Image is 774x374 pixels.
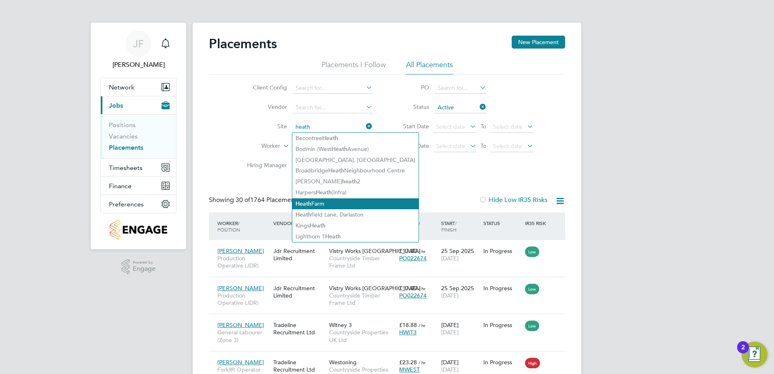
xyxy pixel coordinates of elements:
[329,292,395,306] span: Countryside Timber Frame Ltd
[481,216,523,230] div: Status
[322,135,338,142] b: Heath
[236,196,250,204] span: 30 of
[121,259,156,274] a: Powered byEngage
[109,164,142,172] span: Timesheets
[325,233,341,240] b: Heath
[292,155,419,165] li: [GEOGRAPHIC_DATA], [GEOGRAPHIC_DATA]
[217,321,264,329] span: [PERSON_NAME]
[215,354,565,361] a: [PERSON_NAME]Forklift Operator (Zone 3)Tradeline Recruitment LtdWestoningCountryside Properties U...
[292,133,419,144] li: Becontree
[100,60,176,70] span: Jackie Feeley
[234,142,280,150] label: Worker
[109,121,136,129] a: Positions
[399,329,417,336] span: HWIT3
[292,144,419,155] li: Bodmin (West Avenue)
[109,144,143,151] a: Placements
[329,321,352,329] span: Witney 3
[109,102,123,109] span: Jobs
[419,285,425,291] span: / hr
[217,292,269,306] span: Production Operative (JDR)
[101,78,176,96] button: Network
[393,123,429,130] label: Start Date
[399,321,417,329] span: £18.88
[439,280,481,303] div: 25 Sep 2025
[435,83,486,94] input: Search for...
[293,83,372,94] input: Search for...
[217,359,264,366] span: [PERSON_NAME]
[240,123,287,130] label: Site
[109,83,134,91] span: Network
[101,177,176,195] button: Finance
[215,243,565,250] a: [PERSON_NAME]Production Operative (JDR)Jdr Recruitment LimitedVistry Works [GEOGRAPHIC_DATA]Count...
[525,358,540,368] span: High
[399,285,417,292] span: £17.80
[101,114,176,158] div: Jobs
[310,222,325,229] b: Heath
[342,178,357,185] b: heath
[292,209,419,220] li: field Lane, Darlaston
[293,102,372,113] input: Search for...
[483,285,521,292] div: In Progress
[419,359,425,365] span: / hr
[293,121,372,133] input: Search for...
[406,60,453,74] li: All Placements
[483,321,521,329] div: In Progress
[399,292,427,299] span: PO022674
[441,329,459,336] span: [DATE]
[292,220,419,231] li: Kings
[439,216,481,237] div: Start
[101,159,176,176] button: Timesheets
[109,182,132,190] span: Finance
[441,255,459,262] span: [DATE]
[209,36,277,52] h2: Placements
[523,216,551,230] div: IR35 Risk
[316,189,332,196] b: Heath
[292,176,419,187] li: [PERSON_NAME] 2
[133,259,155,266] span: Powered by
[478,121,489,132] span: To
[332,146,347,153] b: Heath
[101,195,176,213] button: Preferences
[271,216,327,230] div: Vendor
[292,231,419,242] li: Lighthorn 1
[512,36,565,49] button: New Placement
[321,60,386,74] li: Placements I Follow
[217,285,264,292] span: [PERSON_NAME]
[399,247,417,255] span: £17.80
[419,322,425,328] span: / hr
[329,247,421,255] span: Vistry Works [GEOGRAPHIC_DATA]
[483,247,521,255] div: In Progress
[217,255,269,269] span: Production Operative (JDR)
[441,220,457,233] span: / Finish
[215,216,271,237] div: Worker
[525,284,539,294] span: Low
[101,96,176,114] button: Jobs
[292,165,419,176] li: Broadbridge Neighbourhood Centre
[217,329,269,343] span: General Labourer (Zone 3)
[236,196,300,204] span: 1764 Placements
[493,123,522,130] span: Select date
[479,196,547,204] label: Hide Low IR35 Risks
[215,317,565,324] a: [PERSON_NAME]General Labourer (Zone 3)Tradeline Recruitment LtdWitney 3Countryside Properties UK ...
[217,220,240,233] span: / Position
[393,103,429,110] label: Status
[493,142,522,150] span: Select date
[109,132,138,140] a: Vacancies
[271,317,327,340] div: Tradeline Recruitment Ltd
[393,84,429,91] label: PO
[441,366,459,373] span: [DATE]
[439,317,481,340] div: [DATE]
[439,243,481,266] div: 25 Sep 2025
[399,366,420,373] span: MWEST
[441,292,459,299] span: [DATE]
[328,167,344,174] b: Heath
[215,280,565,287] a: [PERSON_NAME]Production Operative (JDR)Jdr Recruitment LimitedVistry Works [GEOGRAPHIC_DATA]Count...
[483,359,521,366] div: In Progress
[91,23,186,249] nav: Main navigation
[240,161,287,169] label: Hiring Manager
[329,285,421,292] span: Vistry Works [GEOGRAPHIC_DATA]
[271,280,327,303] div: Jdr Recruitment Limited
[329,255,395,269] span: Countryside Timber Frame Ltd
[292,187,419,198] li: Harpers (Infra)
[741,347,745,358] div: 2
